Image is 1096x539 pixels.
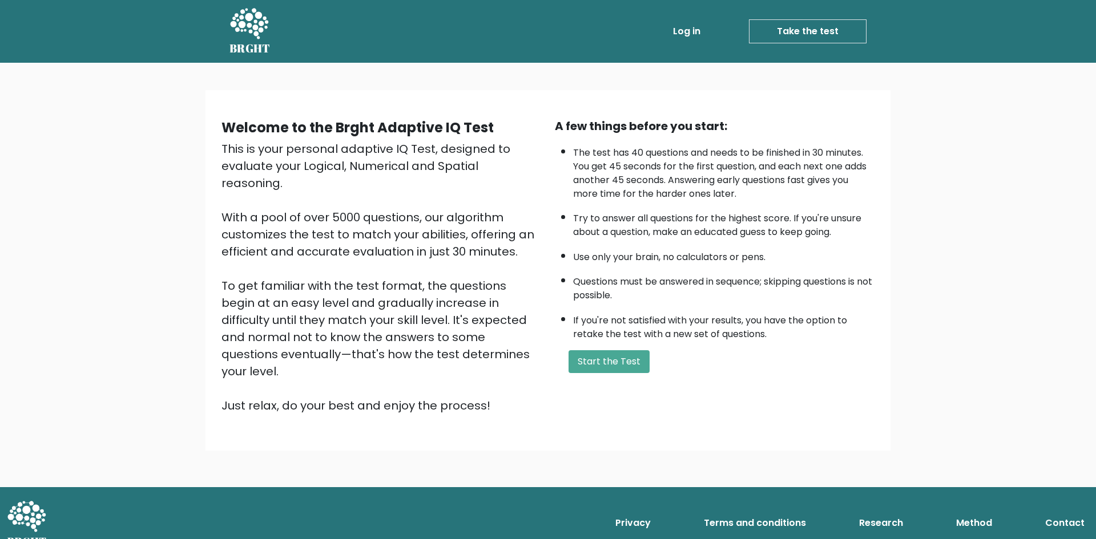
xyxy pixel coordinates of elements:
[573,308,875,341] li: If you're not satisfied with your results, you have the option to retake the test with a new set ...
[221,140,541,414] div: This is your personal adaptive IQ Test, designed to evaluate your Logical, Numerical and Spatial ...
[699,512,811,534] a: Terms and conditions
[229,42,271,55] h5: BRGHT
[611,512,655,534] a: Privacy
[573,245,875,264] li: Use only your brain, no calculators or pens.
[1041,512,1089,534] a: Contact
[555,117,875,135] div: A few things before you start:
[573,269,875,302] li: Questions must be answered in sequence; skipping questions is not possible.
[668,20,705,43] a: Log in
[573,206,875,239] li: Try to answer all questions for the highest score. If you're unsure about a question, make an edu...
[749,19,867,43] a: Take the test
[569,350,650,373] button: Start the Test
[855,512,908,534] a: Research
[573,140,875,201] li: The test has 40 questions and needs to be finished in 30 minutes. You get 45 seconds for the firs...
[952,512,997,534] a: Method
[221,118,494,137] b: Welcome to the Brght Adaptive IQ Test
[229,5,271,58] a: BRGHT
